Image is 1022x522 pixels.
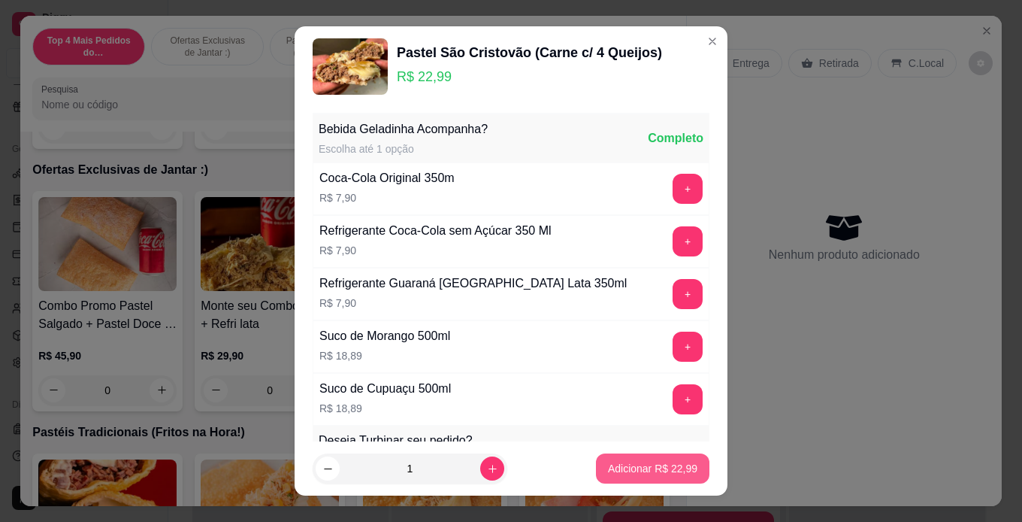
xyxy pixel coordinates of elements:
p: Adicionar R$ 22,99 [608,461,697,476]
div: Suco de Morango 500ml [319,327,450,345]
button: add [673,384,703,414]
button: add [673,174,703,204]
button: decrease-product-quantity [316,457,340,481]
img: product-image [313,38,388,95]
div: Pastel São Cristovão (Carne c/ 4 Queijos) [397,42,662,63]
div: Completo [648,441,703,459]
p: R$ 7,90 [319,190,455,205]
button: add [673,279,703,309]
div: Suco de Cupuaçu 500ml [319,380,451,398]
div: Deseja Turbinar seu pedido? [319,432,473,450]
button: Close [700,29,724,53]
div: Completo [648,129,703,147]
div: Bebida Geladinha Acompanha? [319,120,488,138]
p: R$ 18,89 [319,401,451,416]
p: R$ 22,99 [397,66,662,87]
button: add [673,332,703,362]
button: increase-product-quantity [480,457,504,481]
button: add [673,226,703,256]
div: Coca-Cola Original 350m [319,169,455,187]
p: R$ 18,89 [319,348,450,363]
div: Escolha até 1 opção [319,141,488,156]
div: Refrigerante Guaraná [GEOGRAPHIC_DATA] Lata 350ml [319,275,627,293]
div: Refrigerante Coca-Cola sem Açúcar 350 Ml [319,222,552,240]
p: R$ 7,90 [319,296,627,311]
p: R$ 7,90 [319,243,552,258]
button: Adicionar R$ 22,99 [596,454,709,484]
